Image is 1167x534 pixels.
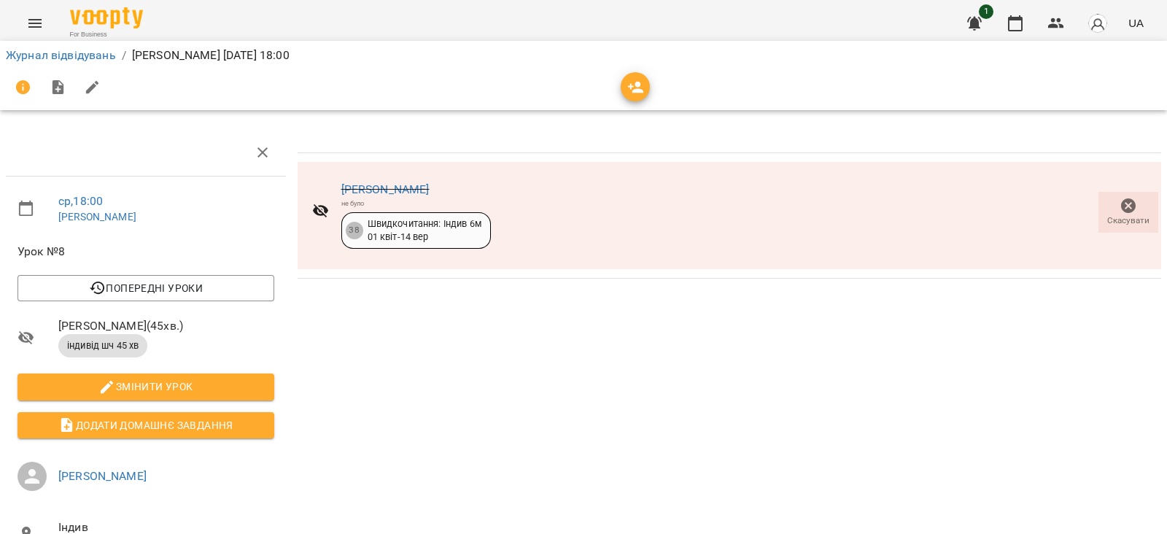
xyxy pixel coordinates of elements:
[979,4,993,19] span: 1
[18,374,274,400] button: Змінити урок
[1087,13,1108,34] img: avatar_s.png
[1107,214,1149,227] span: Скасувати
[58,194,103,208] a: ср , 18:00
[368,217,481,244] div: Швидкочитання: Індив 6м 01 квіт - 14 вер
[70,30,143,39] span: For Business
[6,47,1161,64] nav: breadcrumb
[346,222,363,239] div: 38
[341,198,491,208] div: не було
[1123,9,1149,36] button: UA
[122,47,126,64] li: /
[58,339,147,352] span: індивід шч 45 хв
[70,7,143,28] img: Voopty Logo
[58,317,274,335] span: [PERSON_NAME] ( 45 хв. )
[29,378,263,395] span: Змінити урок
[132,47,290,64] p: [PERSON_NAME] [DATE] 18:00
[18,6,53,41] button: Menu
[29,417,263,434] span: Додати домашнє завдання
[1128,15,1144,31] span: UA
[18,243,274,260] span: Урок №8
[18,275,274,301] button: Попередні уроки
[58,211,136,222] a: [PERSON_NAME]
[6,48,116,62] a: Журнал відвідувань
[18,412,274,438] button: Додати домашнє завдання
[341,182,430,196] a: [PERSON_NAME]
[58,469,147,483] a: [PERSON_NAME]
[29,279,263,297] span: Попередні уроки
[1098,192,1158,233] button: Скасувати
